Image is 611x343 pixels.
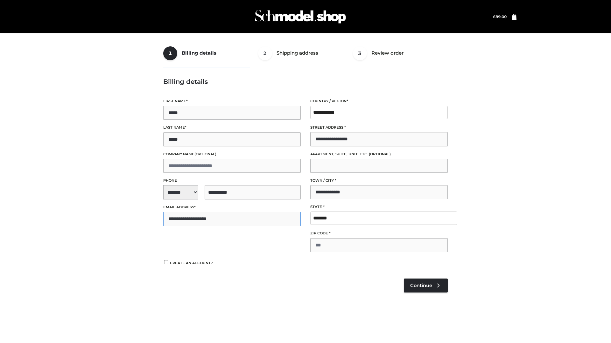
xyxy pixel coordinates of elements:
label: Street address [310,124,448,131]
label: Country / Region [310,98,448,104]
label: Last name [163,124,301,131]
span: (optional) [194,152,216,156]
img: Schmodel Admin 964 [253,4,348,29]
span: (optional) [369,152,391,156]
label: ZIP Code [310,230,448,236]
label: Apartment, suite, unit, etc. [310,151,448,157]
label: Company name [163,151,301,157]
a: £89.00 [493,14,507,19]
label: First name [163,98,301,104]
bdi: 89.00 [493,14,507,19]
label: State [310,204,448,210]
span: £ [493,14,495,19]
a: Continue [404,279,448,293]
span: Continue [410,283,432,288]
h3: Billing details [163,78,448,85]
input: Create an account? [163,260,169,264]
label: Town / City [310,178,448,184]
label: Phone [163,178,301,184]
span: Create an account? [170,261,213,265]
label: Email address [163,204,301,210]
